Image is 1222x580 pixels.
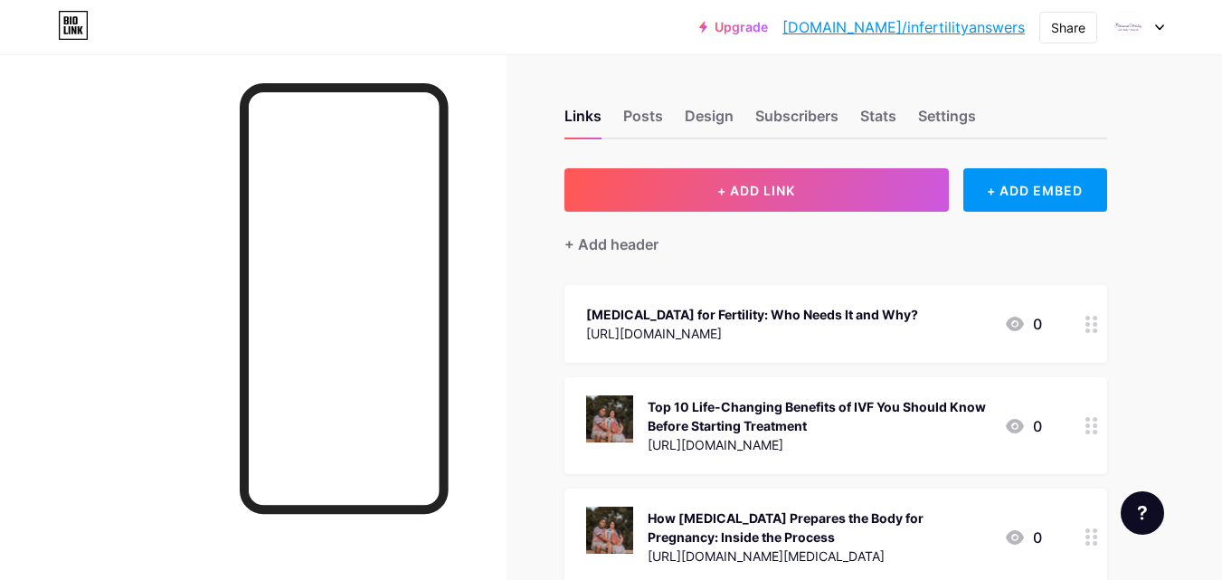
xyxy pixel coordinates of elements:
div: [URL][DOMAIN_NAME][MEDICAL_DATA] [648,547,990,566]
a: [DOMAIN_NAME]/infertilityanswers [782,16,1025,38]
img: How Ovulation Induction Prepares the Body for Pregnancy: Inside the Process [586,507,633,554]
div: Settings [918,105,976,138]
div: Stats [860,105,896,138]
span: + ADD LINK [717,183,795,198]
div: + ADD EMBED [963,168,1107,212]
button: + ADD LINK [564,168,949,212]
img: Top 10 Life-Changing Benefits of IVF You Should Know Before Starting Treatment [586,395,633,442]
div: How [MEDICAL_DATA] Prepares the Body for Pregnancy: Inside the Process [648,509,990,547]
div: [URL][DOMAIN_NAME] [586,324,918,343]
div: Top 10 Life-Changing Benefits of IVF You Should Know Before Starting Treatment [648,397,990,435]
div: Links [564,105,602,138]
div: Posts [623,105,663,138]
div: 0 [1004,313,1042,335]
div: Subscribers [755,105,838,138]
div: 0 [1004,527,1042,548]
div: 0 [1004,415,1042,437]
div: Share [1051,18,1085,37]
a: Upgrade [699,20,768,34]
div: + Add header [564,233,658,255]
div: [MEDICAL_DATA] for Fertility: Who Needs It and Why? [586,305,918,324]
img: infertilityanswers [1111,10,1145,44]
div: Design [685,105,734,138]
div: [URL][DOMAIN_NAME] [648,435,990,454]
